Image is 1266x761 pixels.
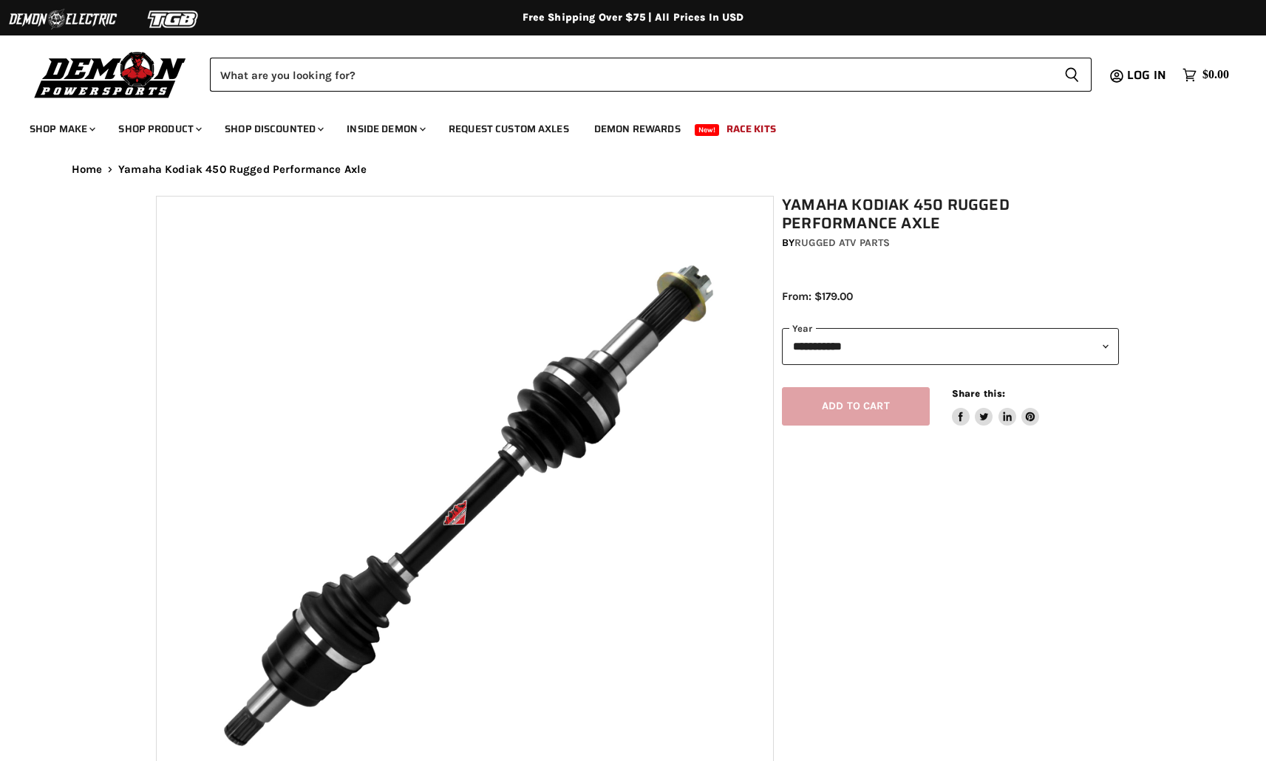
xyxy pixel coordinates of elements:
span: From: $179.00 [782,290,853,303]
span: New! [695,124,720,136]
span: Yamaha Kodiak 450 Rugged Performance Axle [118,163,367,176]
span: Log in [1127,66,1166,84]
span: $0.00 [1202,68,1229,82]
img: Demon Electric Logo 2 [7,5,118,33]
aside: Share this: [952,387,1040,426]
nav: Breadcrumbs [42,163,1225,176]
a: Demon Rewards [583,114,692,144]
a: Request Custom Axles [438,114,580,144]
a: Inside Demon [336,114,435,144]
img: Demon Powersports [30,48,191,100]
a: Race Kits [715,114,787,144]
input: Search [210,58,1052,92]
ul: Main menu [18,108,1225,144]
button: Search [1052,58,1092,92]
img: TGB Logo 2 [118,5,229,33]
a: Shop Discounted [214,114,333,144]
a: Shop Make [18,114,104,144]
a: Rugged ATV Parts [794,236,890,249]
span: Share this: [952,388,1005,399]
a: $0.00 [1175,64,1236,86]
a: Log in [1120,69,1175,82]
select: year [782,328,1119,364]
div: by [782,235,1119,251]
div: Free Shipping Over $75 | All Prices In USD [42,11,1225,24]
a: Shop Product [107,114,211,144]
a: Home [72,163,103,176]
h1: Yamaha Kodiak 450 Rugged Performance Axle [782,196,1119,233]
form: Product [210,58,1092,92]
